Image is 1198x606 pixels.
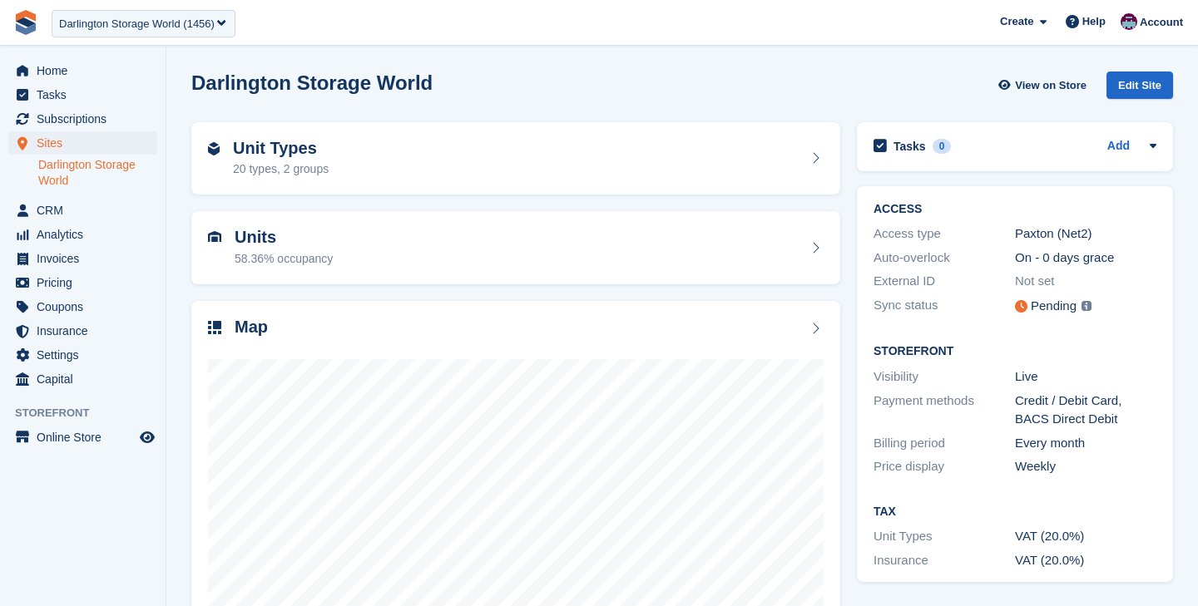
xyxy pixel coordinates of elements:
a: Darlington Storage World [38,157,157,189]
a: menu [8,131,157,155]
div: VAT (20.0%) [1015,527,1156,546]
a: menu [8,59,157,82]
div: 58.36% occupancy [235,250,333,268]
div: Billing period [874,434,1015,453]
div: Edit Site [1106,71,1173,99]
span: Create [1000,13,1033,30]
span: Tasks [37,83,136,106]
div: Paxton (Net2) [1015,224,1156,244]
div: Visibility [874,367,1015,387]
div: Darlington Storage World (1456) [59,16,215,32]
h2: Map [235,318,268,337]
a: menu [8,295,157,318]
a: menu [8,247,157,270]
span: Coupons [37,295,136,318]
div: 20 types, 2 groups [233,160,329,178]
div: Insurance [874,551,1015,570]
div: Pending [1031,297,1077,316]
a: Preview store [137,427,157,447]
span: Home [37,59,136,82]
a: menu [8,107,157,131]
div: Live [1015,367,1156,387]
span: Settings [37,343,136,367]
a: Add [1107,137,1130,156]
div: Every month [1015,434,1156,453]
a: menu [8,367,157,391]
span: Sites [37,131,136,155]
div: Not set [1015,272,1156,291]
span: CRM [37,199,136,222]
h2: Units [235,228,333,247]
a: menu [8,271,157,294]
div: VAT (20.0%) [1015,551,1156,570]
img: map-icn-33ee37083ee616e46c38cad1a60f524a97daa1e2b2c8c0bc3eb3415660979fc1.svg [208,321,221,334]
h2: ACCESS [874,203,1156,216]
div: Payment methods [874,392,1015,429]
a: menu [8,319,157,342]
h2: Tasks [894,139,926,154]
h2: Darlington Storage World [191,71,433,94]
span: Analytics [37,223,136,246]
div: Credit / Debit Card, BACS Direct Debit [1015,392,1156,429]
a: menu [8,83,157,106]
span: Insurance [37,319,136,342]
span: Subscriptions [37,107,136,131]
span: Capital [37,367,136,391]
a: Units 58.36% occupancy [191,211,840,284]
a: View on Store [996,71,1093,99]
span: Storefront [15,405,166,421]
span: Help [1082,13,1106,30]
img: Brian Young [1121,13,1137,30]
a: Unit Types 20 types, 2 groups [191,122,840,195]
span: Invoices [37,247,136,270]
span: Pricing [37,271,136,294]
span: Online Store [37,426,136,449]
h2: Unit Types [233,139,329,158]
a: menu [8,426,157,449]
div: Price display [874,457,1015,476]
div: Sync status [874,296,1015,317]
a: menu [8,343,157,367]
span: View on Store [1015,77,1087,94]
a: Edit Site [1106,71,1173,106]
div: 0 [933,139,952,154]
div: External ID [874,272,1015,291]
span: Account [1140,14,1183,31]
h2: Storefront [874,345,1156,358]
a: menu [8,199,157,222]
a: menu [8,223,157,246]
div: Auto-overlock [874,249,1015,268]
img: stora-icon-8386f47178a22dfd0bd8f6a31ec36ba5ce8667c1dd55bd0f319d3a0aa187defe.svg [13,10,38,35]
img: icon-info-grey-7440780725fd019a000dd9b08b2336e03edf1995a4989e88bcd33f0948082b44.svg [1082,301,1092,311]
div: Access type [874,224,1015,244]
img: unit-type-icn-2b2737a686de81e16bb02015468b77c625bbabd49415b5ef34ead5e3b44a266d.svg [208,142,220,155]
div: Weekly [1015,457,1156,476]
div: Unit Types [874,527,1015,546]
div: On - 0 days grace [1015,249,1156,268]
img: unit-icn-7be61d7bf1b0ce9d3e12c5938cc71ed9869f7b940bace4675aadf7bd6d80202e.svg [208,231,221,243]
h2: Tax [874,505,1156,519]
